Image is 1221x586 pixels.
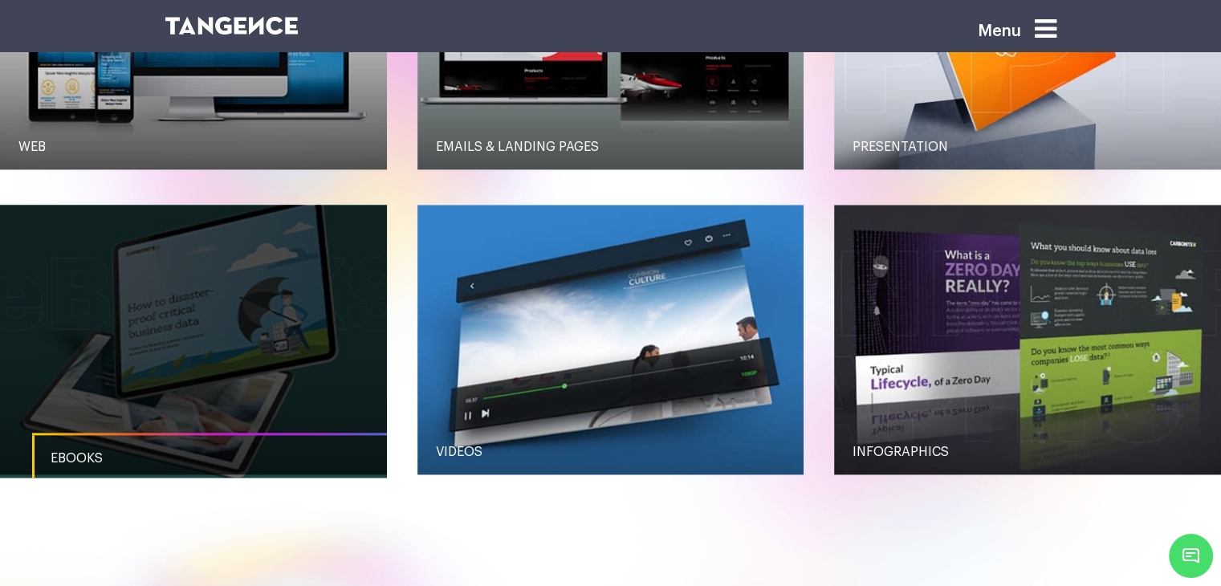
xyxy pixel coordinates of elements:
span: Web [18,140,46,153]
a: Presentation [834,121,1221,173]
span: Ebooks [51,452,103,465]
a: Emails & Landing Pages [417,121,804,173]
span: Videos [436,446,482,458]
span: Presentation [853,140,948,153]
a: Infographics [834,426,1221,478]
a: Videos [417,426,804,478]
img: logo SVG [165,17,299,35]
button: Videos [417,205,804,474]
span: Infographics [853,446,949,458]
span: Chat Widget [1169,534,1213,578]
a: Ebooks [32,433,419,484]
button: Infographics [834,205,1221,474]
span: Emails & Landing Pages [436,140,599,153]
